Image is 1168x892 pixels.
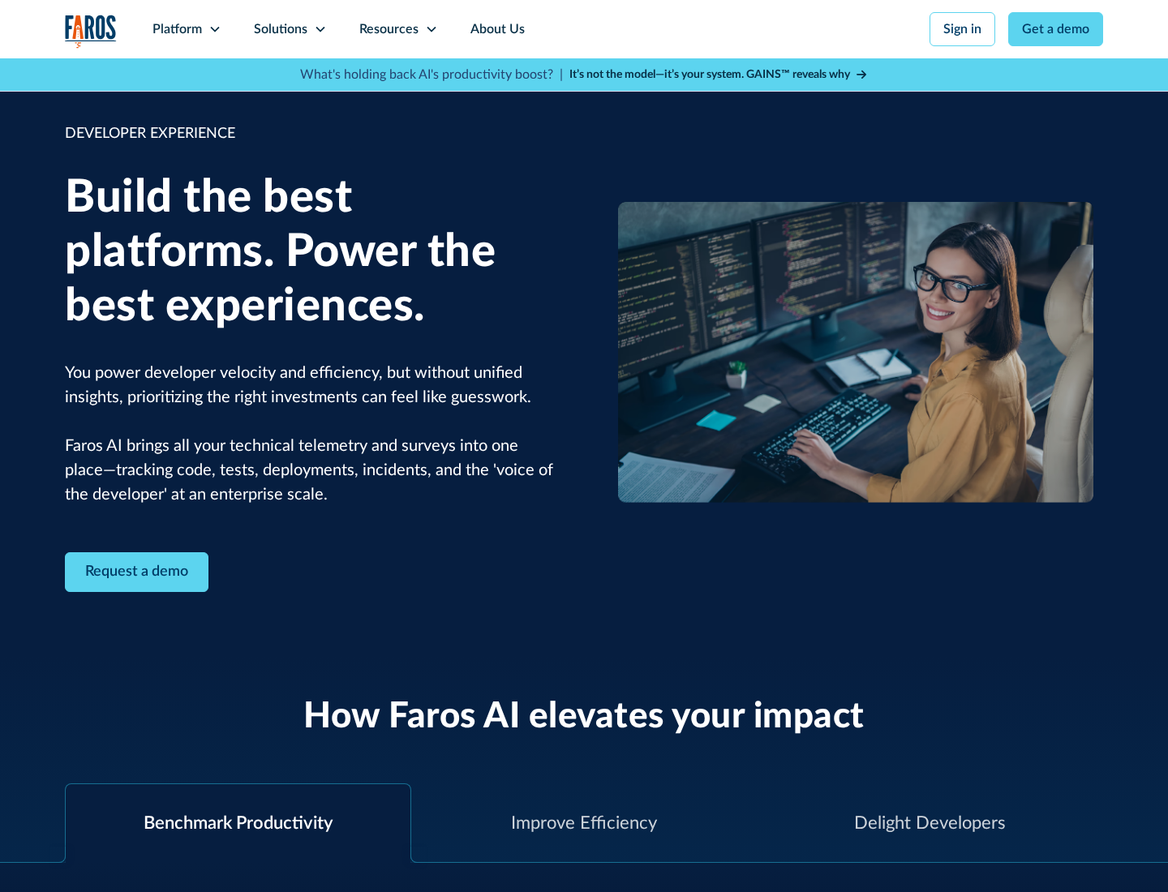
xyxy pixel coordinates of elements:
[65,361,560,507] p: You power developer velocity and efficiency, but without unified insights, prioritizing the right...
[65,552,208,592] a: Contact Modal
[144,810,333,837] div: Benchmark Productivity
[930,12,995,46] a: Sign in
[569,69,850,80] strong: It’s not the model—it’s your system. GAINS™ reveals why
[65,15,117,48] a: home
[152,19,202,39] div: Platform
[511,810,657,837] div: Improve Efficiency
[65,123,560,145] div: DEVELOPER EXPERIENCE
[254,19,307,39] div: Solutions
[65,15,117,48] img: Logo of the analytics and reporting company Faros.
[65,171,560,335] h1: Build the best platforms. Power the best experiences.
[300,65,563,84] p: What's holding back AI's productivity boost? |
[359,19,419,39] div: Resources
[1008,12,1103,46] a: Get a demo
[854,810,1006,837] div: Delight Developers
[303,696,865,739] h2: How Faros AI elevates your impact
[569,66,868,84] a: It’s not the model—it’s your system. GAINS™ reveals why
